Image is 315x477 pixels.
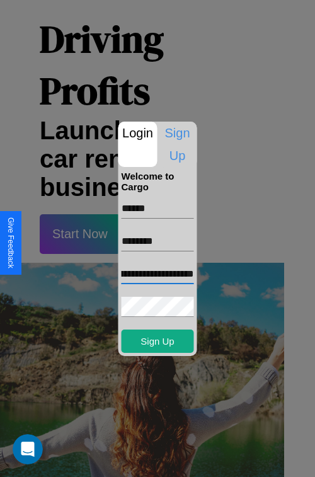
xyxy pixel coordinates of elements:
div: Give Feedback [6,217,15,268]
iframe: Intercom live chat [13,434,43,464]
h4: Welcome to Cargo [122,171,194,192]
button: Sign Up [122,330,194,353]
p: Sign Up [158,122,197,167]
p: Login [118,122,157,144]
